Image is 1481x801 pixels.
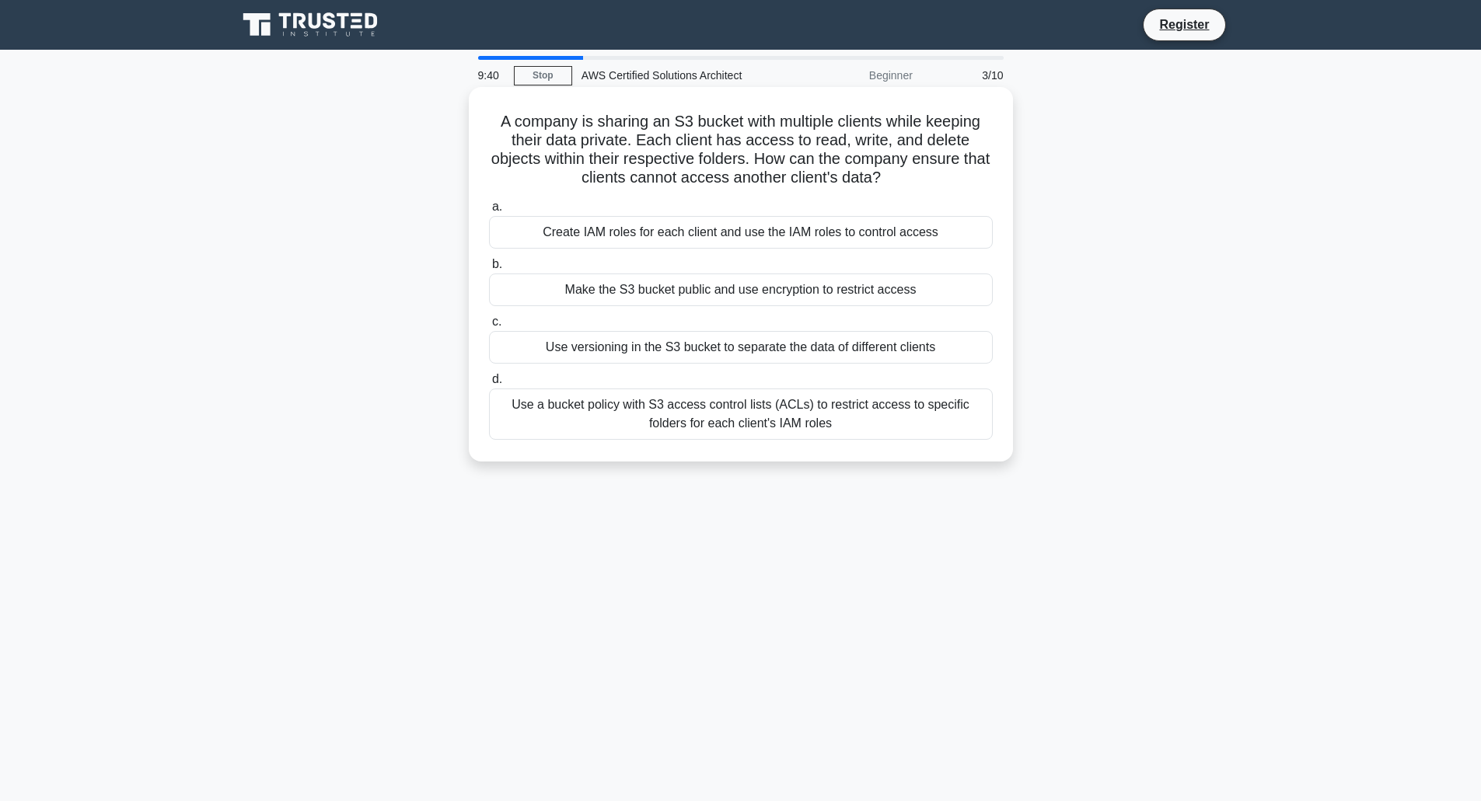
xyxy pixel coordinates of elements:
[1150,15,1218,34] a: Register
[572,60,786,91] div: AWS Certified Solutions Architect
[489,216,993,249] div: Create IAM roles for each client and use the IAM roles to control access
[489,331,993,364] div: Use versioning in the S3 bucket to separate the data of different clients
[489,388,993,440] div: Use a bucket policy with S3 access control lists (ACLs) to restrict access to specific folders fo...
[469,60,514,91] div: 9:40
[922,60,1013,91] div: 3/10
[492,372,502,385] span: d.
[786,60,922,91] div: Beginner
[514,66,572,85] a: Stop
[492,257,502,270] span: b.
[492,200,502,213] span: a.
[492,315,501,328] span: c.
[489,273,993,306] div: Make the S3 bucket public and use encryption to restrict access
[487,112,994,188] h5: A company is sharing an S3 bucket with multiple clients while keeping their data private. Each cl...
